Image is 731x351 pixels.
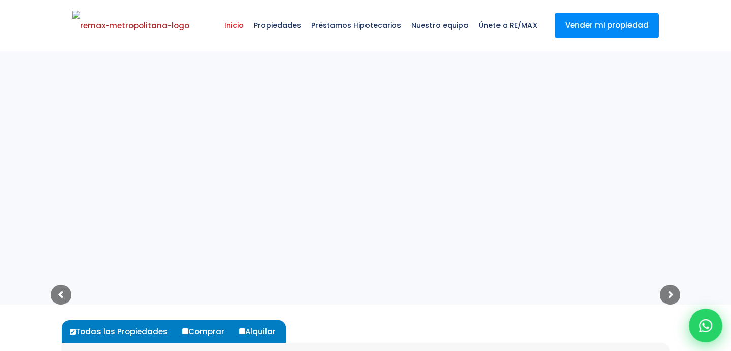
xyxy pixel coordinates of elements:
[180,320,235,343] label: Comprar
[182,328,188,334] input: Comprar
[249,10,306,41] span: Propiedades
[67,320,178,343] label: Todas las Propiedades
[70,329,76,335] input: Todas las Propiedades
[72,11,189,41] img: remax-metropolitana-logo
[406,10,474,41] span: Nuestro equipo
[239,328,245,334] input: Alquilar
[555,13,659,38] a: Vender mi propiedad
[306,10,406,41] span: Préstamos Hipotecarios
[237,320,286,343] label: Alquilar
[474,10,542,41] span: Únete a RE/MAX
[219,10,249,41] span: Inicio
